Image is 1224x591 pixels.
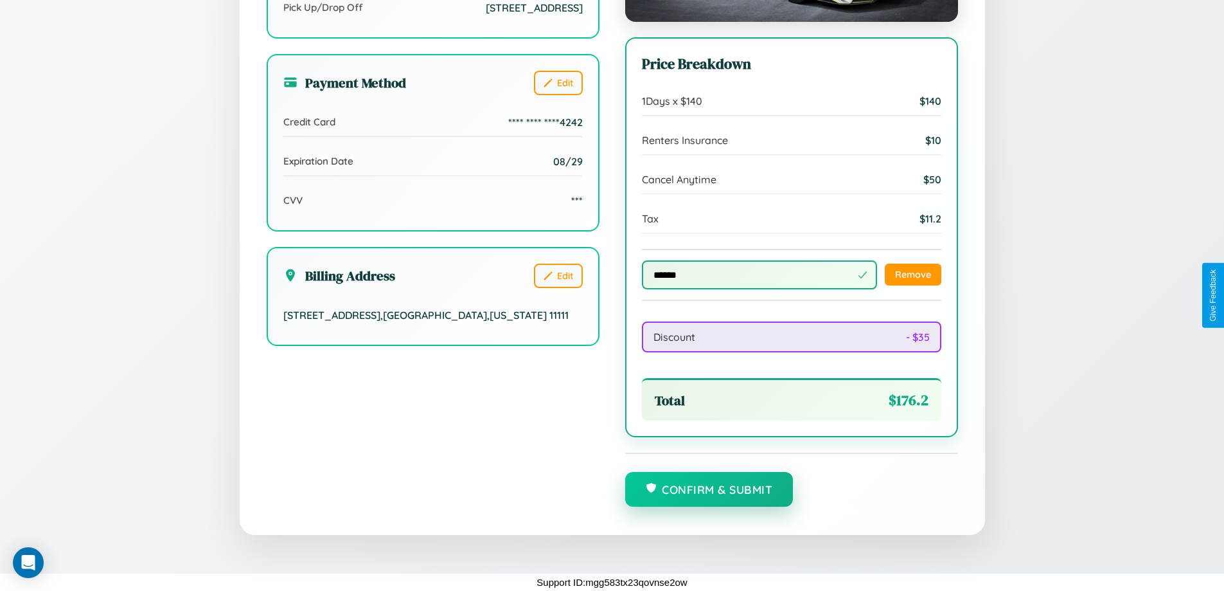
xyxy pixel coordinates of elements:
span: Discount [653,331,695,343]
span: CVV [283,194,303,206]
div: Give Feedback [1209,269,1218,322]
p: Support ID: mgg583tx23qovnse2ow [537,574,687,591]
button: Remove [885,264,941,286]
span: $ 140 [919,95,941,107]
span: [STREET_ADDRESS] [486,1,583,14]
span: Pick Up/Drop Off [283,1,363,14]
span: Expiration Date [283,155,353,167]
div: Open Intercom Messenger [13,547,44,578]
span: $ 50 [923,173,941,186]
button: Edit [534,71,583,95]
span: $ 10 [925,134,941,147]
span: Tax [642,212,659,225]
span: $ 176.2 [889,390,928,410]
span: 08/29 [553,155,583,168]
span: [STREET_ADDRESS] , [GEOGRAPHIC_DATA] , [US_STATE] 11111 [283,309,569,322]
span: Renters Insurance [642,134,728,147]
span: $ 11.2 [919,212,941,225]
h3: Billing Address [283,266,395,285]
button: Confirm & Submit [625,472,794,507]
span: Total [655,391,685,410]
span: Cancel Anytime [642,173,716,186]
span: Credit Card [283,116,335,128]
h3: Payment Method [283,73,406,92]
h3: Price Breakdown [642,54,941,74]
span: 1 Days x $ 140 [642,95,702,107]
span: - $ 35 [906,331,930,343]
button: Edit [534,264,583,288]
